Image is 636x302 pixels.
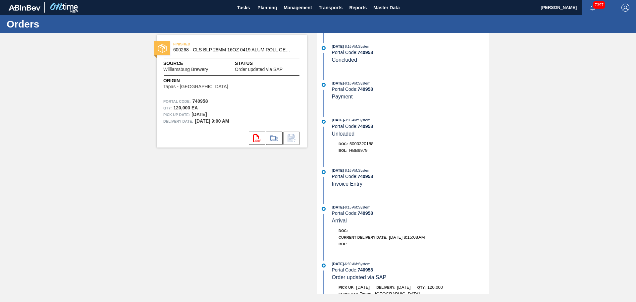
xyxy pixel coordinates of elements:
strong: [DATE] [191,112,207,117]
span: BOL: [339,149,347,152]
span: [DATE] [332,205,344,209]
span: Delivery: [376,285,395,289]
span: HBB9979 [349,148,368,153]
span: 120,000 [427,285,443,290]
span: Qty: [417,285,426,289]
span: Williamsburg Brewery [163,67,208,72]
span: - 3:06 AM [344,118,357,122]
span: 7397 [593,1,605,9]
span: : System [357,168,370,172]
img: atual [322,170,326,174]
span: - 8:16 AM [344,45,357,48]
span: BOL: [339,242,347,246]
div: Go to Load Composition [266,132,283,145]
span: Payment [332,94,353,99]
span: FINISHED [173,41,266,47]
span: Doc: [339,229,348,233]
span: [DATE] [332,168,344,172]
span: Order updated via SAP [235,67,283,72]
img: status [158,44,167,53]
img: TNhmsLtSVTkK8tSr43FrP2fwEKptu5GPRR3wAAAABJRU5ErkJggg== [9,5,40,11]
span: Origin [163,77,244,84]
img: atual [322,83,326,87]
img: atual [322,120,326,124]
span: : System [357,118,370,122]
div: Portal Code: [332,87,489,92]
span: Management [284,4,312,12]
span: Transports [319,4,343,12]
span: : System [357,81,370,85]
span: [DATE] [332,44,344,48]
span: Order updated via SAP [332,274,387,280]
strong: [DATE] 9:00 AM [195,118,229,124]
div: Inform order change [283,132,300,145]
strong: 740958 [357,50,373,55]
span: : System [357,262,370,266]
span: 5000320188 [349,141,373,146]
span: [DATE] [397,285,411,290]
strong: 740958 [357,267,373,272]
strong: 740958 [357,87,373,92]
h1: Orders [7,20,124,28]
button: Notifications [582,3,603,12]
span: Concluded [332,57,357,63]
span: Doc: [339,142,348,146]
span: Qty : [163,105,172,111]
span: [DATE] [332,262,344,266]
strong: 120,000 EA [173,105,198,110]
img: atual [322,207,326,211]
span: Supplier: [339,292,358,296]
span: - 8:15 AM [344,206,357,209]
span: Tapas - [GEOGRAPHIC_DATA] [163,84,228,89]
span: - 8:16 AM [344,169,357,172]
span: Reports [349,4,367,12]
span: Master Data [373,4,399,12]
span: Planning [257,4,277,12]
span: [DATE] 8:15:08 AM [389,235,425,240]
span: Pick up: [339,285,354,289]
img: atual [322,46,326,50]
span: Current Delivery Date: [339,235,387,239]
span: Portal Code: [163,98,191,105]
img: atual [322,264,326,268]
span: : System [357,44,370,48]
span: [DATE] [356,285,370,290]
strong: 740958 [192,98,208,104]
strong: 740958 [357,174,373,179]
span: - 8:16 AM [344,82,357,85]
span: Pick up Date: [163,111,190,118]
div: Portal Code: [332,50,489,55]
span: [DATE] [332,118,344,122]
strong: 740958 [357,211,373,216]
strong: 740958 [357,124,373,129]
img: Logout [621,4,629,12]
span: Delivery Date: [163,118,193,125]
span: Arrival [332,218,347,223]
span: Tapas - [GEOGRAPHIC_DATA] [360,291,420,296]
div: Portal Code: [332,267,489,272]
div: Portal Code: [332,211,489,216]
span: 600268 - CLS BLP 28MM 16OZ 0419 ALUM ROLL GEN REC [173,47,293,52]
div: Portal Code: [332,124,489,129]
div: Portal Code: [332,174,489,179]
span: [DATE] [332,81,344,85]
span: Source [163,60,228,67]
span: Invoice Entry [332,181,362,187]
span: Unloaded [332,131,355,137]
span: : System [357,205,370,209]
div: Open PDF file [249,132,265,145]
span: - 6:39 AM [344,262,357,266]
span: Status [235,60,300,67]
span: Tasks [236,4,251,12]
